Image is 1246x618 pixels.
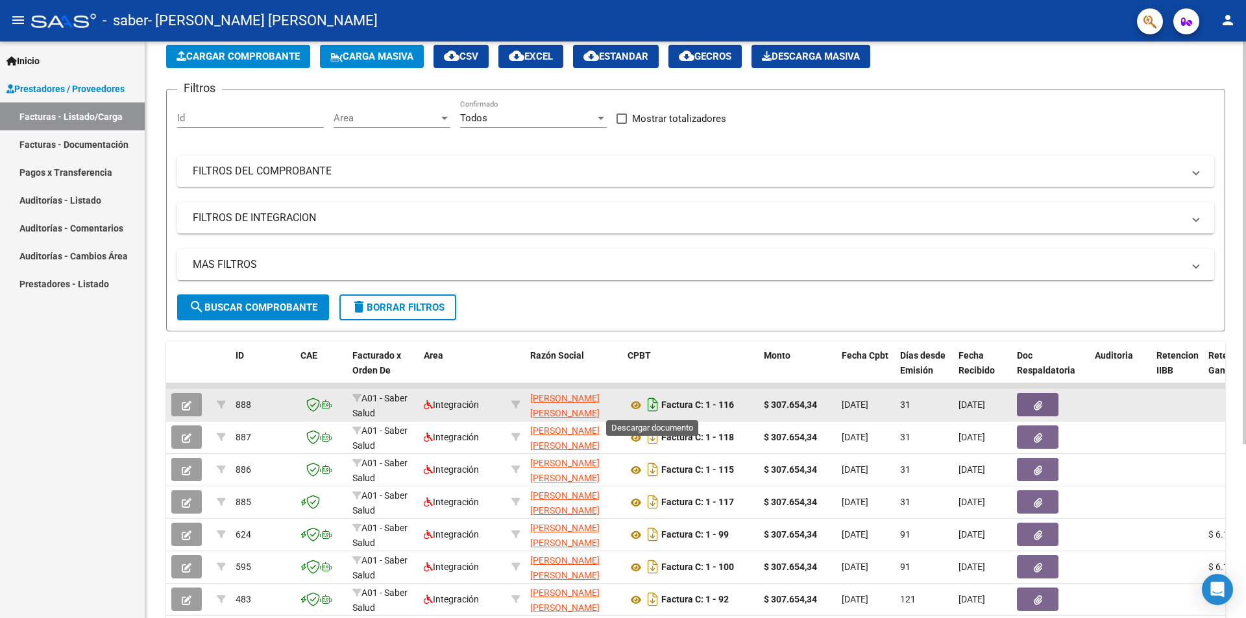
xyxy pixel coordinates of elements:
[1095,350,1133,361] span: Auditoria
[900,432,910,442] span: 31
[628,350,651,361] span: CPBT
[236,464,251,475] span: 886
[193,164,1183,178] mat-panel-title: FILTROS DEL COMPROBANTE
[1151,342,1203,399] datatable-header-cell: Retencion IIBB
[352,458,408,483] span: A01 - Saber Salud
[177,249,1214,280] mat-expansion-panel-header: MAS FILTROS
[837,342,895,399] datatable-header-cell: Fecha Cpbt
[177,202,1214,233] mat-expansion-panel-header: FILTROS DE INTEGRACION
[434,45,489,68] button: CSV
[351,299,367,315] mat-icon: delete
[330,51,413,62] span: Carga Masiva
[959,562,985,572] span: [DATE]
[661,530,729,540] strong: Factura C: 1 - 99
[236,497,251,507] span: 885
[764,562,817,572] strong: $ 307.654,34
[530,521,617,548] div: 27301463737
[842,562,868,572] span: [DATE]
[236,529,251,540] span: 624
[1220,12,1236,28] mat-icon: person
[644,459,661,480] i: Descargar documento
[530,555,600,580] span: [PERSON_NAME] [PERSON_NAME]
[679,51,731,62] span: Gecros
[583,51,648,62] span: Estandar
[622,342,759,399] datatable-header-cell: CPBT
[959,432,985,442] span: [DATE]
[842,432,868,442] span: [DATE]
[509,51,553,62] span: EXCEL
[352,490,408,516] span: A01 - Saber Salud
[166,45,310,68] button: Cargar Comprobante
[959,399,985,410] span: [DATE]
[236,594,251,604] span: 483
[661,433,734,443] strong: Factura C: 1 - 118
[509,48,524,64] mat-icon: cloud_download
[1156,350,1199,375] span: Retencion IIBB
[842,464,868,475] span: [DATE]
[900,464,910,475] span: 31
[644,524,661,545] i: Descargar documento
[661,400,734,410] strong: Factura C: 1 - 116
[900,529,910,540] span: 91
[193,257,1183,272] mat-panel-title: MAS FILTROS
[352,393,408,418] span: A01 - Saber Salud
[959,594,985,604] span: [DATE]
[668,45,742,68] button: Gecros
[320,45,424,68] button: Carga Masiva
[236,350,244,361] span: ID
[424,529,479,540] span: Integración
[842,399,868,410] span: [DATE]
[352,555,408,580] span: A01 - Saber Salud
[959,350,995,375] span: Fecha Recibido
[583,48,599,64] mat-icon: cloud_download
[644,556,661,577] i: Descargar documento
[759,342,837,399] datatable-header-cell: Monto
[460,112,487,124] span: Todos
[177,51,300,62] span: Cargar Comprobante
[644,492,661,512] i: Descargar documento
[177,79,222,97] h3: Filtros
[959,529,985,540] span: [DATE]
[842,529,868,540] span: [DATE]
[842,594,868,604] span: [DATE]
[661,595,729,605] strong: Factura C: 1 - 92
[530,423,617,451] div: 27301463737
[900,497,910,507] span: 31
[900,562,910,572] span: 91
[900,594,916,604] span: 121
[751,45,870,68] button: Descarga Masiva
[644,394,661,415] i: Descargar documento
[679,48,694,64] mat-icon: cloud_download
[959,497,985,507] span: [DATE]
[764,399,817,410] strong: $ 307.654,34
[842,350,888,361] span: Fecha Cpbt
[351,302,445,313] span: Borrar Filtros
[644,589,661,610] i: Descargar documento
[103,6,148,35] span: - saber
[339,294,456,320] button: Borrar Filtros
[530,393,600,418] span: [PERSON_NAME] [PERSON_NAME]
[1012,342,1090,399] datatable-header-cell: Doc Respaldatoria
[424,350,443,361] span: Area
[525,342,622,399] datatable-header-cell: Razón Social
[530,523,600,548] span: [PERSON_NAME] [PERSON_NAME]
[6,54,40,68] span: Inicio
[352,588,408,613] span: A01 - Saber Salud
[189,302,317,313] span: Buscar Comprobante
[764,594,817,604] strong: $ 307.654,34
[424,464,479,475] span: Integración
[530,456,617,483] div: 27301463737
[236,432,251,442] span: 887
[644,427,661,447] i: Descargar documento
[530,586,617,613] div: 27301463737
[148,6,378,35] span: - [PERSON_NAME] [PERSON_NAME]
[573,45,659,68] button: Estandar
[189,299,204,315] mat-icon: search
[236,562,251,572] span: 595
[530,553,617,580] div: 27301463737
[530,488,617,516] div: 27301463737
[764,529,817,540] strong: $ 307.654,34
[530,458,600,483] span: [PERSON_NAME] [PERSON_NAME]
[193,211,1183,225] mat-panel-title: FILTROS DE INTEGRACION
[900,399,910,410] span: 31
